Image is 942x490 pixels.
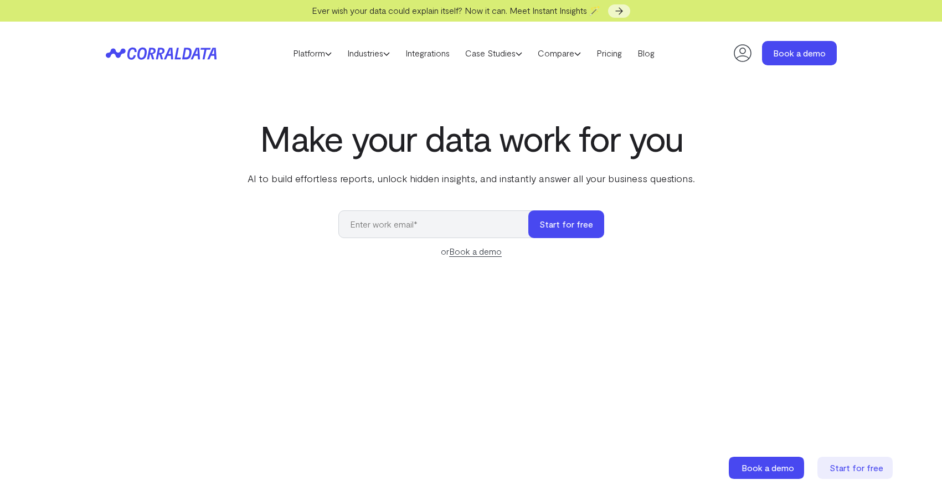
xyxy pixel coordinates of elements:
[762,41,837,65] a: Book a demo
[398,45,457,61] a: Integrations
[817,457,895,479] a: Start for free
[245,171,697,185] p: AI to build effortless reports, unlock hidden insights, and instantly answer all your business qu...
[285,45,339,61] a: Platform
[630,45,662,61] a: Blog
[338,245,604,258] div: or
[339,45,398,61] a: Industries
[742,462,794,473] span: Book a demo
[530,45,589,61] a: Compare
[312,5,600,16] span: Ever wish your data could explain itself? Now it can. Meet Instant Insights 🪄
[457,45,530,61] a: Case Studies
[245,118,697,158] h1: Make your data work for you
[830,462,883,473] span: Start for free
[729,457,806,479] a: Book a demo
[338,210,539,238] input: Enter work email*
[449,246,502,257] a: Book a demo
[589,45,630,61] a: Pricing
[528,210,604,238] button: Start for free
